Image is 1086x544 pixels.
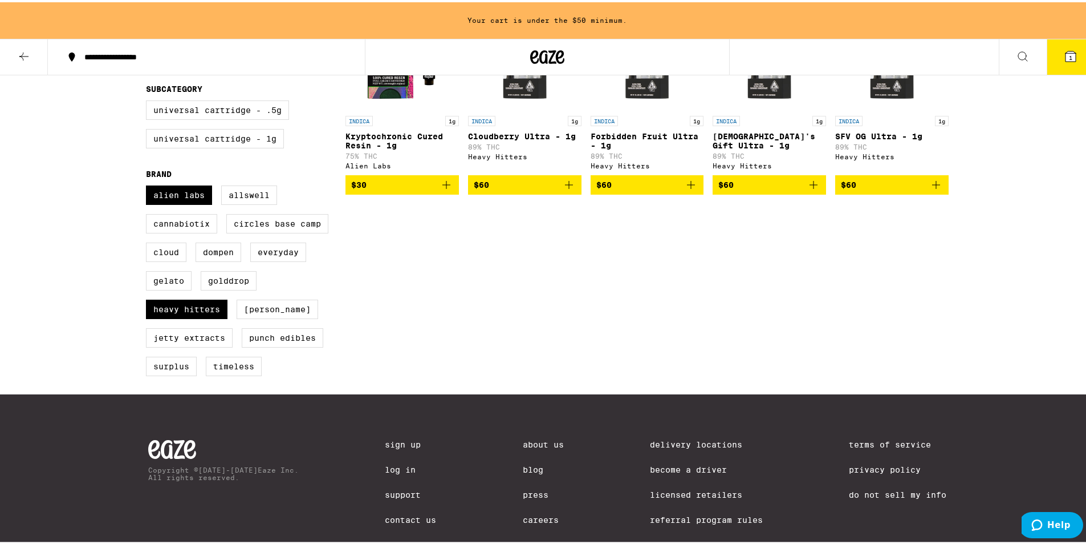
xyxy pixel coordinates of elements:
[146,82,202,91] legend: Subcategory
[713,173,826,192] button: Add to bag
[591,150,704,158] p: 89% THC
[935,114,949,124] p: 1g
[835,114,863,124] p: INDICA
[445,114,459,124] p: 1g
[146,167,172,176] legend: Brand
[385,488,436,497] a: Support
[201,269,257,288] label: GoldDrop
[650,488,763,497] a: Licensed Retailers
[713,160,826,167] div: Heavy Hitters
[221,183,277,203] label: Allswell
[650,463,763,472] a: Become a Driver
[650,438,763,447] a: Delivery Locations
[591,114,618,124] p: INDICA
[146,326,233,345] label: Jetty Extracts
[849,438,946,447] a: Terms of Service
[351,178,367,187] span: $30
[146,98,289,118] label: Universal Cartridge - .5g
[468,141,581,148] p: 89% THC
[591,130,704,148] p: Forbidden Fruit Ultra - 1g
[812,114,826,124] p: 1g
[690,114,703,124] p: 1g
[523,463,564,472] a: Blog
[713,114,740,124] p: INDICA
[146,212,217,231] label: Cannabiotix
[849,463,946,472] a: Privacy Policy
[849,488,946,497] a: Do Not Sell My Info
[385,463,436,472] a: Log In
[718,178,734,187] span: $60
[250,240,306,260] label: Everyday
[345,150,459,158] p: 75% THC
[523,513,564,522] a: Careers
[713,150,826,158] p: 89% THC
[148,464,299,479] p: Copyright © [DATE]-[DATE] Eaze Inc. All rights reserved.
[146,297,227,317] label: Heavy Hitters
[468,114,495,124] p: INDICA
[468,130,581,139] p: Cloudberry Ultra - 1g
[237,297,318,317] label: [PERSON_NAME]
[596,178,612,187] span: $60
[1069,52,1072,59] span: 1
[345,173,459,192] button: Add to bag
[835,130,949,139] p: SFV OG Ultra - 1g
[206,354,262,374] label: Timeless
[835,151,949,158] div: Heavy Hitters
[196,240,241,260] label: Dompen
[523,488,564,497] a: Press
[242,326,323,345] label: Punch Edibles
[146,183,212,203] label: Alien Labs
[1022,510,1083,538] iframe: Opens a widget where you can find more information
[523,438,564,447] a: About Us
[345,130,459,148] p: Kryptochronic Cured Resin - 1g
[146,354,197,374] label: Surplus
[385,513,436,522] a: Contact Us
[591,173,704,192] button: Add to bag
[146,269,192,288] label: Gelato
[468,173,581,192] button: Add to bag
[146,127,284,146] label: Universal Cartridge - 1g
[385,438,436,447] a: Sign Up
[841,178,856,187] span: $60
[345,160,459,167] div: Alien Labs
[146,240,186,260] label: Cloud
[474,178,489,187] span: $60
[568,114,581,124] p: 1g
[226,212,328,231] label: Circles Base Camp
[713,130,826,148] p: [DEMOGRAPHIC_DATA]'s Gift Ultra - 1g
[650,513,763,522] a: Referral Program Rules
[345,114,373,124] p: INDICA
[591,160,704,167] div: Heavy Hitters
[468,151,581,158] div: Heavy Hitters
[835,173,949,192] button: Add to bag
[835,141,949,148] p: 89% THC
